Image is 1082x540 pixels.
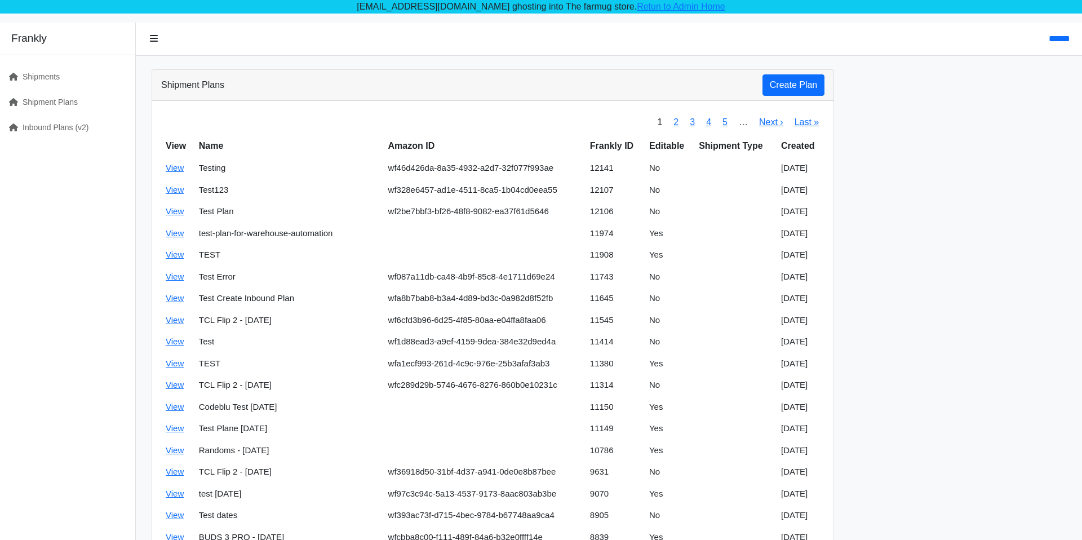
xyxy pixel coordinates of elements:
[194,157,384,179] td: Testing
[166,185,184,194] a: View
[586,504,645,526] td: 8905
[384,157,586,179] td: wf46d426da-8a35-4932-a2d7-32f077f993ae
[777,223,824,245] td: [DATE]
[777,287,824,309] td: [DATE]
[706,117,711,127] a: 4
[194,135,384,157] th: Name
[586,396,645,418] td: 11150
[645,396,694,418] td: Yes
[651,110,668,135] span: 1
[166,228,184,238] a: View
[166,467,184,476] a: View
[777,266,824,288] td: [DATE]
[194,309,384,331] td: TCL Flip 2 - [DATE]
[194,418,384,440] td: Test Plane [DATE]
[645,201,694,223] td: No
[777,418,824,440] td: [DATE]
[645,504,694,526] td: No
[586,331,645,353] td: 11414
[586,179,645,201] td: 12107
[166,293,184,303] a: View
[586,418,645,440] td: 11149
[645,223,694,245] td: Yes
[777,331,824,353] td: [DATE]
[733,110,753,135] span: …
[194,287,384,309] td: Test Create Inbound Plan
[194,483,384,505] td: test [DATE]
[777,157,824,179] td: [DATE]
[586,135,645,157] th: Frankly ID
[637,2,725,11] a: Retun to Admin Home
[194,244,384,266] td: TEST
[586,244,645,266] td: 11908
[645,331,694,353] td: No
[645,135,694,157] th: Editable
[645,374,694,396] td: No
[384,179,586,201] td: wf328e6457-ad1e-4511-8ca5-1b04cd0eea55
[194,440,384,462] td: Randoms - [DATE]
[645,179,694,201] td: No
[161,79,224,90] h3: Shipment Plans
[645,309,694,331] td: No
[384,287,586,309] td: wfa8b7bab8-b3a4-4d89-bd3c-0a982d8f52fb
[384,461,586,483] td: wf36918d50-31bf-4d37-a941-0de0e8b87bee
[166,510,184,520] a: View
[586,483,645,505] td: 9070
[384,504,586,526] td: wf393ac73f-d715-4bec-9784-b67748aa9ca4
[645,483,694,505] td: Yes
[384,331,586,353] td: wf1d88ead3-a9ef-4159-9dea-384e32d9ed4a
[166,423,184,433] a: View
[586,266,645,288] td: 11743
[645,287,694,309] td: No
[166,402,184,411] a: View
[166,380,184,389] a: View
[586,157,645,179] td: 12141
[645,440,694,462] td: Yes
[194,266,384,288] td: Test Error
[161,135,194,157] th: View
[194,461,384,483] td: TCL Flip 2 - [DATE]
[166,489,184,498] a: View
[586,353,645,375] td: 11380
[384,135,586,157] th: Amazon ID
[586,461,645,483] td: 9631
[795,117,819,127] a: Last »
[777,396,824,418] td: [DATE]
[586,287,645,309] td: 11645
[777,244,824,266] td: [DATE]
[166,250,184,259] a: View
[777,201,824,223] td: [DATE]
[194,331,384,353] td: Test
[673,117,679,127] a: 2
[384,201,586,223] td: wf2be7bbf3-bf26-48f8-9082-ea37f61d5646
[194,201,384,223] td: Test Plan
[645,157,694,179] td: No
[166,337,184,346] a: View
[194,223,384,245] td: test-plan-for-warehouse-automation
[645,266,694,288] td: No
[166,272,184,281] a: View
[384,309,586,331] td: wf6cfd3b96-6d25-4f85-80aa-e04ffa8faa06
[777,135,824,157] th: Created
[384,353,586,375] td: wfa1ecf993-261d-4c9c-976e-25b3afaf3ab3
[166,206,184,216] a: View
[166,358,184,368] a: View
[586,201,645,223] td: 12106
[777,504,824,526] td: [DATE]
[384,374,586,396] td: wfc289d29b-5746-4676-8276-860b0e10231c
[166,163,184,172] a: View
[722,117,728,127] a: 5
[586,223,645,245] td: 11974
[166,315,184,325] a: View
[586,309,645,331] td: 11545
[645,353,694,375] td: Yes
[384,266,586,288] td: wf087a11db-ca48-4b9f-85c8-4e1711d69e24
[194,504,384,526] td: Test dates
[762,74,825,96] button: Create Plan
[586,440,645,462] td: 10786
[166,445,184,455] a: View
[777,440,824,462] td: [DATE]
[194,396,384,418] td: Codeblu Test [DATE]
[194,353,384,375] td: TEST
[694,135,777,157] th: Shipment Type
